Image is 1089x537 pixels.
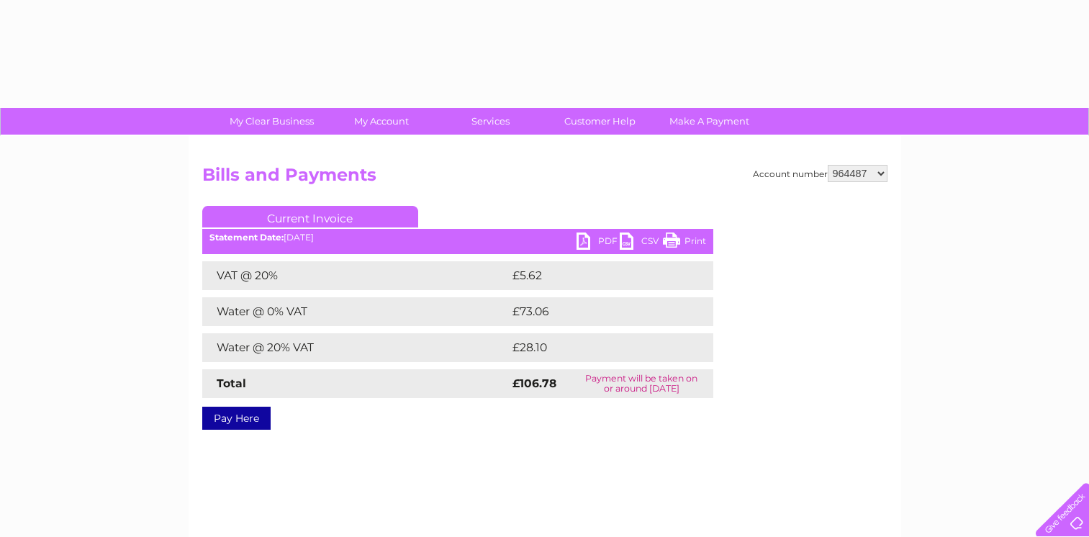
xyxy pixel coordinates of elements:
a: Make A Payment [650,108,769,135]
a: My Account [322,108,440,135]
td: Payment will be taken on or around [DATE] [570,369,713,398]
a: My Clear Business [212,108,331,135]
div: Account number [753,165,887,182]
a: CSV [620,233,663,253]
td: £5.62 [509,261,679,290]
b: Statement Date: [209,232,284,243]
a: Print [663,233,706,253]
td: Water @ 20% VAT [202,333,509,362]
strong: Total [217,376,246,390]
a: Customer Help [541,108,659,135]
a: Services [431,108,550,135]
h2: Bills and Payments [202,165,887,192]
div: [DATE] [202,233,713,243]
a: Current Invoice [202,206,418,227]
td: VAT @ 20% [202,261,509,290]
td: £28.10 [509,333,683,362]
td: Water @ 0% VAT [202,297,509,326]
a: Pay Here [202,407,271,430]
a: PDF [577,233,620,253]
strong: £106.78 [512,376,556,390]
td: £73.06 [509,297,684,326]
